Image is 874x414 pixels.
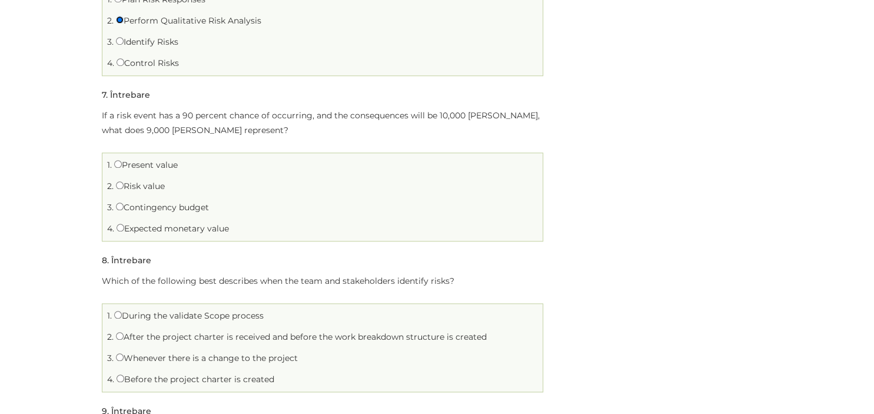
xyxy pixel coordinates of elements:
span: 4. [107,58,114,68]
input: Before the project charter is created [117,375,124,382]
span: 2. [107,181,114,191]
span: 7 [102,90,106,100]
label: Risk value [116,181,165,191]
h5: . Întrebare [102,91,150,100]
label: Expected monetary value [117,223,229,234]
p: Which of the following best describes when the team and stakeholders identify risks? [102,274,543,289]
input: Control Risks [117,58,124,66]
span: 4. [107,223,114,234]
span: 2. [107,332,114,342]
input: After the project charter is received and before the work breakdown structure is created [116,332,124,340]
input: Present value [114,160,122,168]
label: Perform Qualitative Risk Analysis [116,15,261,26]
span: 1. [107,310,112,321]
input: Identify Risks [116,37,124,45]
label: During the validate Scope process [114,310,264,321]
h5: . Întrebare [102,256,151,265]
label: Contingency budget [116,202,209,213]
span: 4. [107,374,114,385]
span: 1. [107,160,112,170]
label: Whenever there is a change to the project [116,353,298,363]
label: After the project charter is received and before the work breakdown structure is created [116,332,487,342]
span: 3. [107,202,114,213]
input: Expected monetary value [117,224,124,231]
span: 3. [107,37,114,47]
label: Identify Risks [116,37,178,47]
p: If a risk event has a 90 percent chance of occurring, and the consequences will be 10,000 [PERSON... [102,108,543,138]
input: Contingency budget [116,203,124,210]
label: Control Risks [117,58,179,68]
input: During the validate Scope process [114,311,122,319]
input: Whenever there is a change to the project [116,353,124,361]
span: 3. [107,353,114,363]
input: Perform Qualitative Risk Analysis [116,16,124,24]
input: Risk value [116,181,124,189]
span: 8 [102,255,107,266]
label: Before the project charter is created [117,374,274,385]
label: Present value [114,160,178,170]
span: 2. [107,15,114,26]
